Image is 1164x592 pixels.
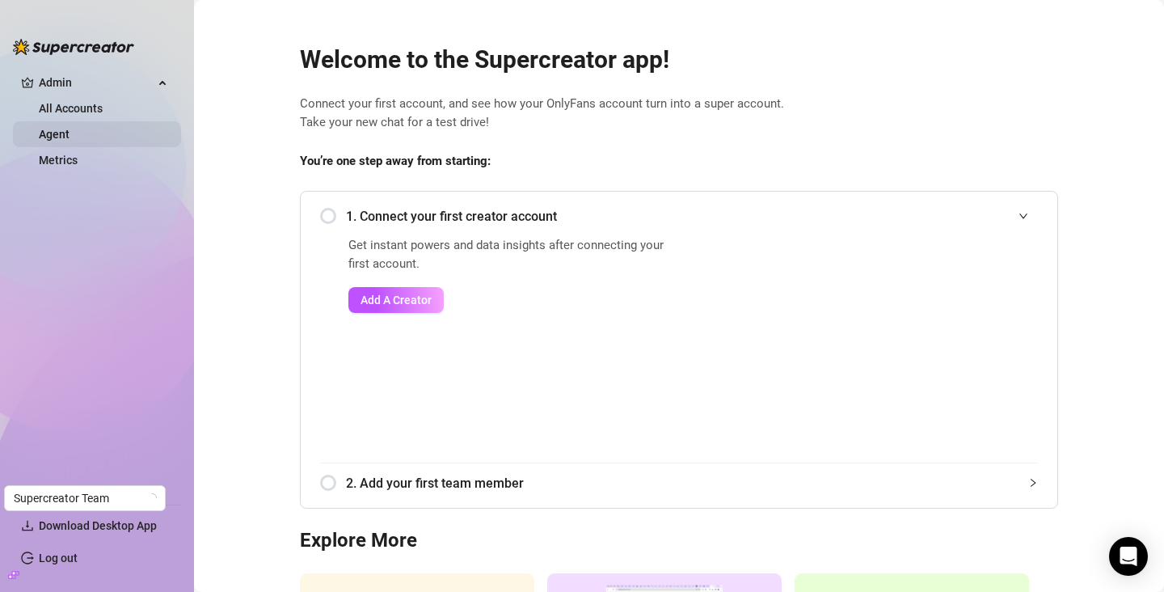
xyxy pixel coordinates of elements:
span: Connect your first account, and see how your OnlyFans account turn into a super account. Take you... [300,95,1058,133]
span: Supercreator Team [14,486,156,510]
a: All Accounts [39,102,103,115]
span: 2. Add your first team member [346,473,1038,493]
span: crown [21,76,34,89]
span: Add A Creator [361,294,432,307]
span: Get instant powers and data insights after connecting your first account. [348,236,674,274]
span: Download Desktop App [39,519,157,532]
a: Add A Creator [348,287,674,313]
iframe: Add Creators [715,236,1038,443]
a: Metrics [39,154,78,167]
div: 1. Connect your first creator account [320,197,1038,236]
button: Add A Creator [348,287,444,313]
span: Admin [39,70,154,95]
a: Agent [39,128,70,141]
span: collapsed [1028,478,1038,488]
h2: Welcome to the Supercreator app! [300,44,1058,75]
a: Log out [39,552,78,565]
div: Open Intercom Messenger [1109,537,1148,576]
div: 2. Add your first team member [320,463,1038,503]
span: download [21,519,34,532]
img: logo-BBDzfeDw.svg [13,39,134,55]
span: build [8,569,19,581]
span: expanded [1018,211,1028,221]
strong: You’re one step away from starting: [300,154,491,168]
span: loading [147,493,157,503]
h3: Explore More [300,528,1058,554]
span: 1. Connect your first creator account [346,206,1038,226]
